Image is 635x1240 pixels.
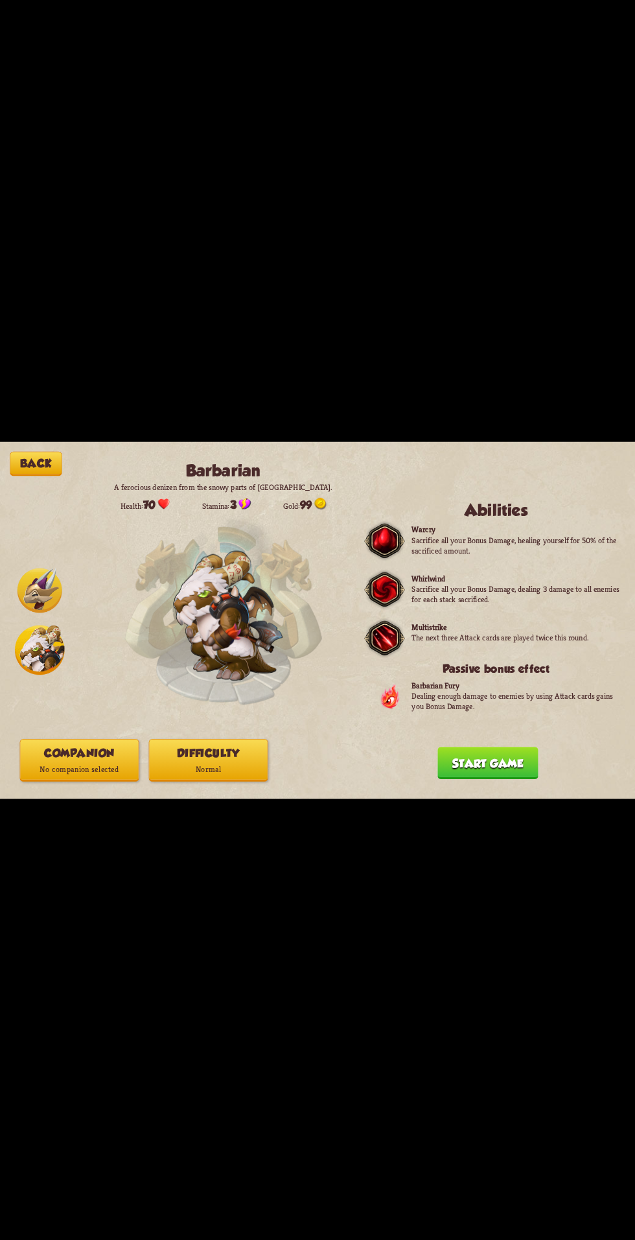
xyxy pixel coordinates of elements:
[20,738,139,781] button: CompanionNo companion selected
[372,501,620,519] h2: Abilities
[314,497,326,509] img: Gold.png
[380,683,400,709] img: DragonFury.png
[17,568,62,613] img: Chevalier_Dragon_Icon.png
[364,520,405,561] img: Dark_Frame.png
[202,497,251,511] div: Stamina:
[104,482,343,493] p: A ferocious denizen from the snowy parts of [GEOGRAPHIC_DATA].
[149,738,268,781] button: DifficultyNormal
[173,550,283,680] img: Barbarian_Dragon.png
[20,761,138,777] p: No companion selected
[238,497,251,509] img: Stamina_Icon.png
[437,747,538,779] button: Start game
[230,498,237,511] span: 3
[124,511,322,709] img: Enchantment_Altar.png
[283,497,327,511] div: Gold:
[158,497,170,509] img: Heart.png
[411,690,620,711] p: Dealing enough damage to enemies by using Attack cards gains you Bonus Damage.
[143,498,156,511] span: 70
[372,662,620,675] h3: Passive bonus effect
[411,622,588,632] p: Multistrike
[15,625,65,675] img: Barbarian_Dragon_Icon.png
[174,551,283,679] img: Barbarian_Dragon.png
[300,498,312,511] span: 99
[411,535,620,556] p: Sacrifice all your Bonus Damage, healing yourself for 50% of the sacrificed amount.
[104,462,343,480] h2: Barbarian
[121,497,170,511] div: Health:
[411,583,620,604] p: Sacrifice all your Bonus Damage, dealing 3 damage to all enemies for each stack sacrificed.
[364,617,405,659] img: Dark_Frame.png
[149,761,267,777] p: Normal
[411,573,620,583] p: Whirlwind
[411,632,588,642] p: The next three Attack cards are played twice this round.
[411,680,620,690] p: Barbarian Fury
[10,451,62,476] button: Back
[411,524,620,535] p: Warcry
[364,568,405,610] img: Dark_Frame.png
